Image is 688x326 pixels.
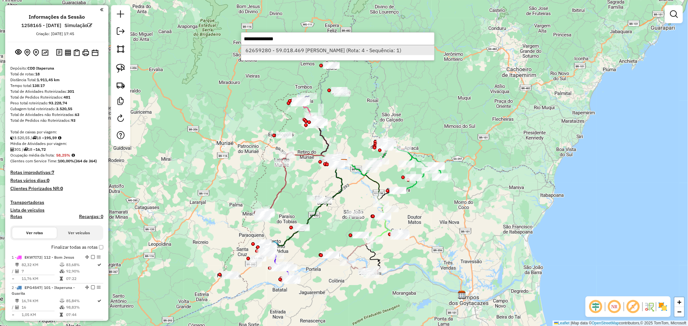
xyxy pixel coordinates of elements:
[223,273,239,279] div: Atividade não roteirizada - ATACADAO E VAREJAO D
[224,273,240,279] div: Atividade não roteirizada - MARCELA BRASILINO SERGIO
[12,285,75,296] span: 2 -
[334,90,350,97] div: Atividade não roteirizada - BETO CEREAIS
[10,214,22,219] a: Rotas
[15,299,19,303] i: Distância Total
[44,135,57,140] strong: 195,59
[47,177,49,183] strong: 0
[553,321,688,326] div: Map data © contributors,© 2025 TomTom, Microsoft
[15,263,19,267] i: Distância Total
[667,8,680,21] a: Exibir filtros
[114,95,127,109] a: Criar modelo
[10,100,103,106] div: Peso total roteirizado:
[29,14,85,20] h4: Informações da Sessão
[256,250,273,256] div: Atividade não roteirizada - JONAS DUTRA CALDEIR
[10,207,103,213] h4: Lista de veículos
[316,197,333,203] div: Atividade não roteirizada - QUIOSQUE DA PATRICIA
[60,305,65,309] i: % de utilização da cubagem
[35,72,40,76] strong: 18
[571,321,572,325] span: |
[116,44,125,53] img: Selecionar atividades - polígono
[250,255,266,262] div: Atividade não roteirizada - POINT DO VALEIR
[60,263,65,267] i: % de utilização do peso
[34,31,77,37] div: Criação: [DATE] 17:45
[58,158,74,163] strong: 100,00%
[272,265,288,271] div: Atividade não roteirizada - MARCOS ANTONIO DA SI
[21,275,59,282] td: 11,76 KM
[254,240,270,246] div: Atividade não roteirizada - SELINA CARMELITA BUG
[255,241,271,247] div: Atividade não roteirizada - SUPERMERCADOS FLUMIN
[336,160,352,166] div: Atividade não roteirizada - 24.457.203 MARIA APARECIDA GALETI PEREIR
[114,8,127,22] a: Nova sessão e pesquisa
[333,160,349,167] div: Atividade não roteirizada - DEPOSITO DE BEBIDAS
[12,312,15,318] td: =
[10,158,58,163] span: Clientes com Service Time:
[66,304,97,311] td: 98,83%
[85,285,89,289] em: Alterar sequência das rotas
[12,268,15,274] td: /
[311,119,327,125] div: Atividade não roteirizada - DEPOSITO BOMBAR
[10,89,103,94] div: Total de Atividades Roteirizadas:
[383,206,399,212] div: Atividade não roteirizada - MARCIANO FONSECA RANGEL
[325,251,342,258] div: Atividade não roteirizada - R.P.H. GUIMARAES COM
[340,159,348,167] img: CDD Itaperuna
[116,81,125,90] img: Criar rota
[308,118,324,124] div: Atividade não roteirizada - ROMARIO FRANCISCO DA
[10,153,55,158] span: Ocupação média da frota:
[21,298,59,304] td: 16,74 KM
[23,48,32,58] button: Centralizar mapa no depósito ou ponto de apoio
[625,299,641,314] span: Exibir rótulo
[21,268,59,274] td: 7
[276,132,292,139] div: Atividade não roteirizada - 58.825.197 PRISCILA APARECIDA PEDROZA
[282,276,298,283] div: Atividade não roteirizada - ITAOCARINHA BEBIDAS
[72,48,81,57] button: Visualizar Romaneio
[91,255,95,259] em: Finalizar rota
[674,297,684,307] a: Zoom in
[12,275,15,282] td: =
[64,48,72,57] button: Visualizar relatório de Roteirização
[100,6,103,13] a: Clique aqui para minimizar o painel
[329,161,345,168] div: Atividade não roteirizada - MERCADO FLUMINENSE D
[246,261,262,267] div: Atividade não roteirizada - RECANTO DO DIL
[255,239,271,246] div: Atividade não roteirizada - MERCADO E ACOUGUE J
[66,268,97,274] td: 92,90%
[40,48,50,57] button: Otimizar todas as rotas
[274,160,291,166] div: Atividade não roteirizada - ORESTES FONSECA
[25,255,41,260] span: EKW7I72
[323,252,339,258] div: Atividade não roteirizada - POSTO DE GASOLINA CA
[10,141,103,147] div: Média de Atividades por viagem:
[99,245,103,249] input: Finalizar todas as rotas
[91,285,95,289] em: Finalizar rota
[323,252,339,259] div: Atividade não roteirizada - SUPERMERCADO DEFANTI
[327,161,343,167] div: Atividade não roteirizada - JOBSON FERREIRA DE P
[10,71,103,77] div: Total de rotas:
[87,23,92,28] em: Alterar nome da sessão
[98,263,102,267] i: Rota otimizada
[375,213,391,219] div: Atividade não roteirizada - MERCADO FLUMINENSE
[346,211,363,217] div: Atividade não roteirizada - MERCADO SJ PARAISO LTDA
[307,195,323,201] div: Atividade não roteirizada - EDILAM DE SOUZA MOTA
[269,265,285,272] div: Atividade não roteirizada - NEILSON ESPIRITO SAN
[35,147,46,152] strong: 16,72
[12,304,15,311] td: /
[67,89,74,94] strong: 301
[10,178,103,183] h4: Rotas vários dias:
[333,89,349,95] div: Atividade não roteirizada - GERALDO MOREIRA ZAMB
[55,48,64,58] button: Logs desbloquear sessão
[12,227,57,238] button: Ver rotas
[277,262,294,268] div: Atividade não roteirizada - LECY CARLA MOTA
[90,48,100,57] button: Disponibilidade de veículos
[60,313,63,317] i: Tempo total em rota
[281,265,297,271] div: Atividade não roteirizada - JOSIANE SANTOS PEREI
[293,224,309,231] div: Atividade não roteirizada - MATHEUS SOUZA FERNAN
[15,305,19,309] i: Total de Atividades
[375,214,391,221] div: Atividade não roteirizada - SUPERMERCADO FLUMINE
[307,117,323,123] div: Atividade não roteirizada - ALEXANDRE SILVA ANDR
[116,64,125,73] img: Selecionar atividades - laço
[353,232,369,238] div: Atividade não roteirizada - GUSTAVO CORTES PORTO
[32,48,40,58] button: Adicionar Atividades
[12,285,75,296] span: | 101 - Itaperuna - Guarita
[10,77,103,83] div: Distância Total:
[65,23,92,28] h6: Simulação
[25,285,41,290] span: EPG4547
[41,255,74,260] span: | 112 - Bom Jesus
